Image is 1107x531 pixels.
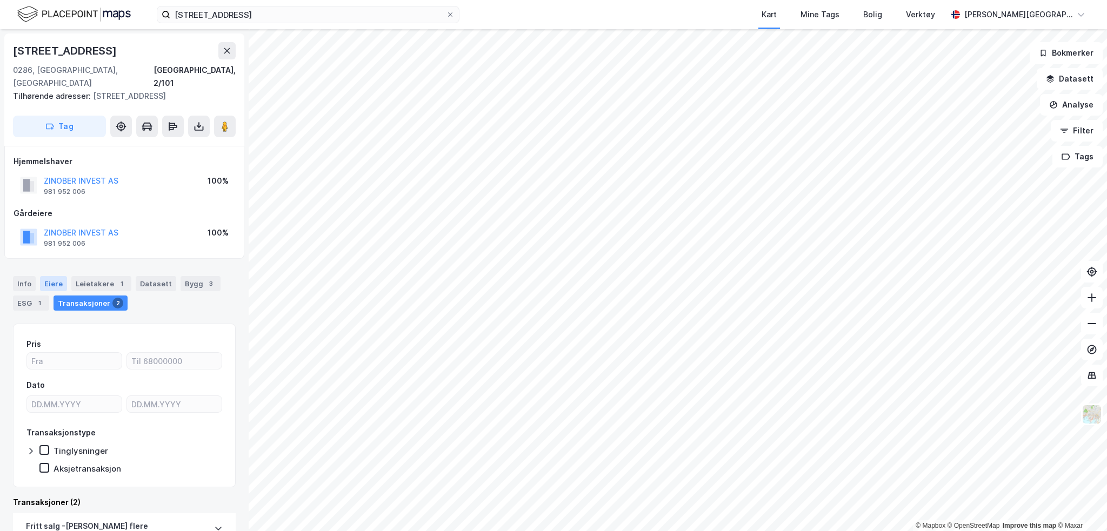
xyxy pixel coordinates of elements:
button: Filter [1051,120,1103,142]
button: Bokmerker [1030,42,1103,64]
div: Transaksjoner [54,295,128,311]
div: Datasett [136,276,176,291]
div: Transaksjonstype [26,426,96,439]
input: DD.MM.YYYY [27,396,122,412]
div: Dato [26,379,45,392]
div: Transaksjoner (2) [13,496,236,509]
div: Bygg [181,276,221,291]
div: 2 [112,298,123,308]
div: Tinglysninger [54,446,108,456]
div: Leietakere [71,276,131,291]
input: Fra [27,353,122,369]
div: 0286, [GEOGRAPHIC_DATA], [GEOGRAPHIC_DATA] [13,64,154,90]
img: Z [1082,404,1102,425]
div: 3 [205,278,216,289]
input: Til 68000000 [127,353,222,369]
div: Hjemmelshaver [14,155,235,168]
span: Tilhørende adresser: [13,91,93,100]
div: Verktøy [906,8,935,21]
input: DD.MM.YYYY [127,396,222,412]
div: 100% [208,226,229,239]
div: [STREET_ADDRESS] [13,90,227,103]
div: Gårdeiere [14,207,235,220]
div: ESG [13,295,49,311]
a: OpenStreetMap [948,522,1000,529]
div: [STREET_ADDRESS] [13,42,119,59]
div: Info [13,276,36,291]
div: 1 [116,278,127,289]
div: 981 952 006 [44,187,85,196]
div: Mine Tags [801,8,839,21]
div: Kart [762,8,777,21]
input: Søk på adresse, matrikkel, gårdeiere, leietakere eller personer [170,6,446,23]
div: [GEOGRAPHIC_DATA], 2/101 [154,64,236,90]
div: Bolig [863,8,882,21]
div: Pris [26,338,41,351]
a: Mapbox [916,522,945,529]
a: Improve this map [1003,522,1056,529]
button: Datasett [1037,68,1103,90]
div: 1 [34,298,45,308]
iframe: Chat Widget [1053,479,1107,531]
div: Eiere [40,276,67,291]
div: 981 952 006 [44,239,85,248]
button: Analyse [1040,94,1103,116]
img: logo.f888ab2527a4732fd821a326f86c7f29.svg [17,5,131,24]
div: [PERSON_NAME][GEOGRAPHIC_DATA] [964,8,1072,21]
div: 100% [208,174,229,187]
button: Tag [13,116,106,137]
div: Kontrollprogram for chat [1053,479,1107,531]
button: Tags [1052,146,1103,167]
div: Aksjetransaksjon [54,463,121,474]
